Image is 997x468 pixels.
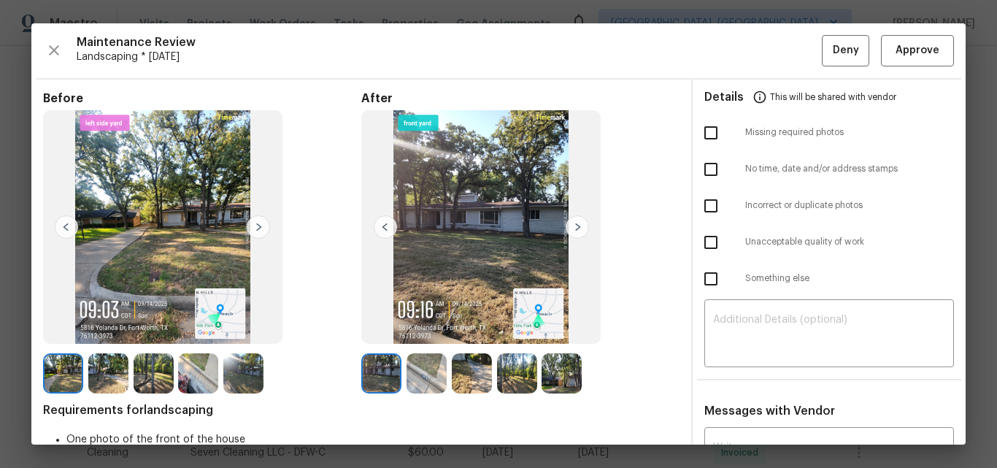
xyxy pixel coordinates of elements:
span: Something else [745,272,954,285]
img: right-chevron-button-url [566,215,589,239]
span: Landscaping * [DATE] [77,50,822,64]
div: Something else [693,261,966,297]
span: Missing required photos [745,126,954,139]
span: Details [704,80,744,115]
li: One photo of the front of the house [66,432,680,447]
div: Incorrect or duplicate photos [693,188,966,224]
span: This will be shared with vendor [770,80,896,115]
div: Unacceptable quality of work [693,224,966,261]
span: No time, date and/or address stamps [745,163,954,175]
img: left-chevron-button-url [55,215,78,239]
span: Maintenance Review [77,35,822,50]
button: Approve [881,35,954,66]
div: Missing required photos [693,115,966,151]
button: Deny [822,35,869,66]
span: Unacceptable quality of work [745,236,954,248]
img: right-chevron-button-url [247,215,270,239]
span: After [361,91,680,106]
span: Approve [896,42,939,60]
img: left-chevron-button-url [374,215,397,239]
div: No time, date and/or address stamps [693,151,966,188]
span: Before [43,91,361,106]
span: Messages with Vendor [704,405,835,417]
span: Deny [833,42,859,60]
span: Incorrect or duplicate photos [745,199,954,212]
span: Requirements for landscaping [43,403,680,418]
